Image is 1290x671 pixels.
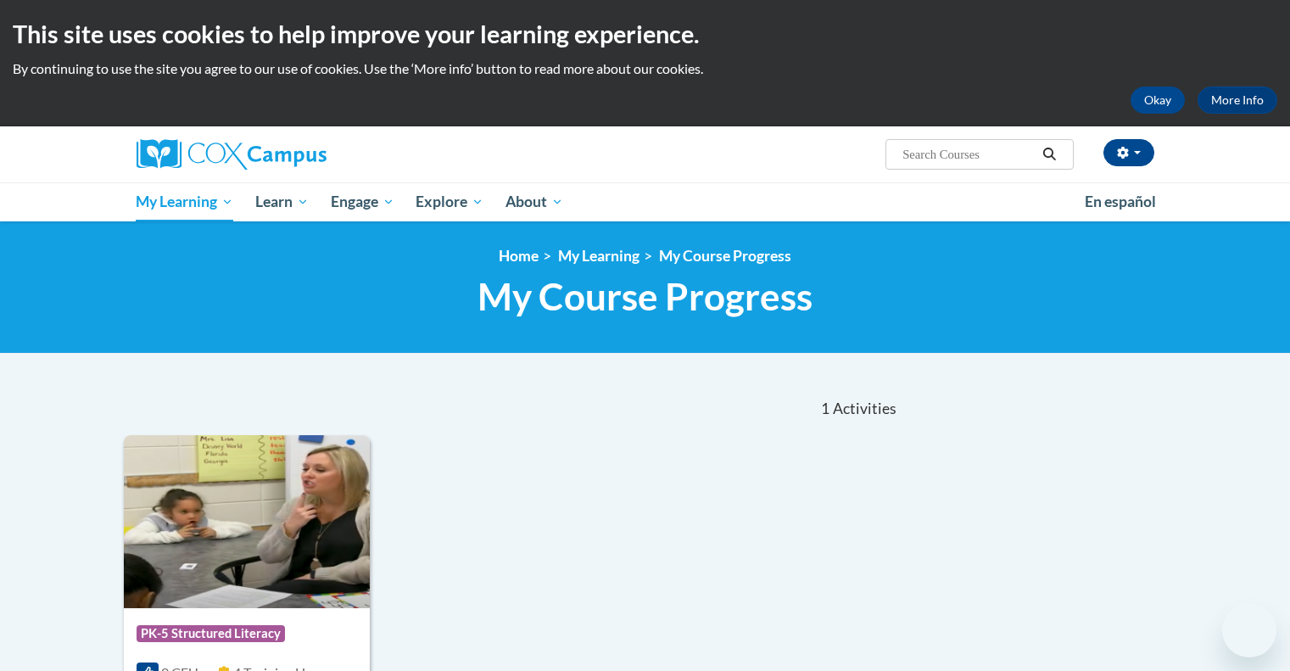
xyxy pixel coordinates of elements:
[137,625,285,642] span: PK-5 Structured Literacy
[111,182,1180,221] div: Main menu
[331,192,394,212] span: Engage
[416,192,483,212] span: Explore
[558,247,639,265] a: My Learning
[255,192,309,212] span: Learn
[477,274,813,319] span: My Course Progress
[1103,139,1154,166] button: Account Settings
[821,400,829,418] span: 1
[136,192,233,212] span: My Learning
[320,182,405,221] a: Engage
[1074,184,1167,220] a: En español
[126,182,245,221] a: My Learning
[833,400,896,418] span: Activities
[901,144,1036,165] input: Search Courses
[499,247,539,265] a: Home
[505,192,563,212] span: About
[244,182,320,221] a: Learn
[1222,603,1276,657] iframe: Button to launch messaging window
[13,59,1277,78] p: By continuing to use the site you agree to our use of cookies. Use the ‘More info’ button to read...
[659,247,791,265] a: My Course Progress
[124,435,371,608] img: Course Logo
[1085,193,1156,210] span: En español
[1131,87,1185,114] button: Okay
[1036,144,1062,165] button: Search
[13,17,1277,51] h2: This site uses cookies to help improve your learning experience.
[137,139,327,170] img: Cox Campus
[494,182,574,221] a: About
[137,139,459,170] a: Cox Campus
[1198,87,1277,114] a: More Info
[405,182,494,221] a: Explore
